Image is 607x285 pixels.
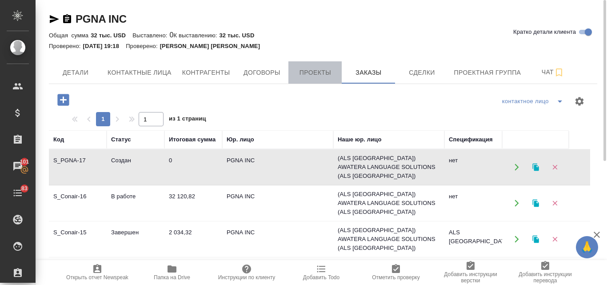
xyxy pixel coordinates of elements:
[126,43,160,49] p: Проверено:
[111,135,131,144] div: Статус
[164,224,222,255] td: 2 034,32
[579,238,595,257] span: 🙏
[160,43,267,49] p: [PERSON_NAME] [PERSON_NAME]
[439,271,503,284] span: Добавить инструкции верстки
[60,260,135,285] button: Открыть отчет Newspeak
[16,184,33,193] span: 83
[62,14,72,24] button: Скопировать ссылку
[444,224,502,255] td: ALS [GEOGRAPHIC_DATA]-1214
[372,274,419,281] span: Отметить проверку
[508,260,583,285] button: Добавить инструкции перевода
[531,67,574,78] span: Чат
[169,135,216,144] div: Итоговая сумма
[174,32,220,39] p: К выставлению:
[53,135,64,144] div: Код
[449,135,493,144] div: Спецификация
[303,274,339,281] span: Добавить Todo
[513,271,577,284] span: Добавить инструкции перевода
[338,135,382,144] div: Наше юр. лицо
[333,149,444,185] td: (ALS [GEOGRAPHIC_DATA]) AWATERA LANGUAGE SOLUTIONS (ALS [GEOGRAPHIC_DATA])
[107,188,164,219] td: В работе
[218,274,276,281] span: Инструкции по клиенту
[444,188,502,219] td: нет
[108,67,172,78] span: Контактные лица
[333,221,444,257] td: (ALS [GEOGRAPHIC_DATA]) AWATERA LANGUAGE SOLUTIONS (ALS [GEOGRAPHIC_DATA])
[49,30,597,40] div: 0
[2,155,33,177] a: 101
[347,67,390,78] span: Заказы
[51,91,76,109] button: Добавить проект
[54,67,97,78] span: Детали
[164,188,222,219] td: 32 120,82
[400,67,443,78] span: Сделки
[222,224,333,255] td: PGNA INC
[576,236,598,258] button: 🙏
[527,194,545,213] button: Клонировать
[546,194,564,213] button: Удалить
[507,194,526,213] button: Открыть
[49,188,107,219] td: S_Conair-16
[49,32,91,39] p: Общая сумма
[454,67,521,78] span: Проектная группа
[500,94,569,108] div: split button
[222,188,333,219] td: PGNA INC
[107,224,164,255] td: Завершен
[83,43,126,49] p: [DATE] 19:18
[527,158,545,177] button: Клонировать
[91,32,132,39] p: 32 тыс. USD
[132,32,169,39] p: Выставлено:
[359,260,433,285] button: Отметить проверку
[154,274,190,281] span: Папка на Drive
[219,32,261,39] p: 32 тыс. USD
[66,274,128,281] span: Открыть отчет Newspeak
[569,91,590,112] span: Настроить таблицу
[135,260,209,285] button: Папка на Drive
[507,230,526,249] button: Открыть
[546,158,564,177] button: Удалить
[227,135,254,144] div: Юр. лицо
[444,152,502,183] td: нет
[49,43,83,49] p: Проверено:
[284,260,359,285] button: Добавить Todo
[513,28,576,36] span: Кратко детали клиента
[209,260,284,285] button: Инструкции по клиенту
[507,158,526,177] button: Открыть
[182,67,230,78] span: Контрагенты
[15,157,35,166] span: 101
[333,185,444,221] td: (ALS [GEOGRAPHIC_DATA]) AWATERA LANGUAGE SOLUTIONS (ALS [GEOGRAPHIC_DATA])
[240,67,283,78] span: Договоры
[107,152,164,183] td: Создан
[49,152,107,183] td: S_PGNA-17
[169,113,206,126] span: из 1 страниц
[294,67,336,78] span: Проекты
[49,224,107,255] td: S_Conair-15
[49,14,60,24] button: Скопировать ссылку для ЯМессенджера
[433,260,508,285] button: Добавить инструкции верстки
[546,230,564,249] button: Удалить
[554,67,564,78] svg: Подписаться
[222,152,333,183] td: PGNA INC
[527,230,545,249] button: Клонировать
[76,13,127,25] a: PGNA INC
[2,182,33,204] a: 83
[164,152,222,183] td: 0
